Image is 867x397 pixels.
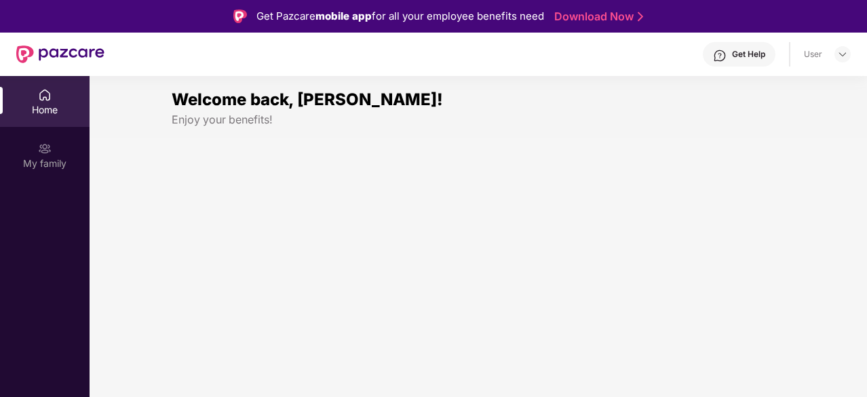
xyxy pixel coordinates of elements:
[315,10,372,22] strong: mobile app
[16,45,104,63] img: New Pazcare Logo
[804,49,822,60] div: User
[38,142,52,155] img: svg+xml;base64,PHN2ZyB3aWR0aD0iMjAiIGhlaWdodD0iMjAiIHZpZXdCb3g9IjAgMCAyMCAyMCIgZmlsbD0ibm9uZSIgeG...
[256,8,544,24] div: Get Pazcare for all your employee benefits need
[837,49,848,60] img: svg+xml;base64,PHN2ZyBpZD0iRHJvcGRvd24tMzJ4MzIiIHhtbG5zPSJodHRwOi8vd3d3LnczLm9yZy8yMDAwL3N2ZyIgd2...
[554,10,639,24] a: Download Now
[732,49,765,60] div: Get Help
[38,88,52,102] img: svg+xml;base64,PHN2ZyBpZD0iSG9tZSIgeG1sbnM9Imh0dHA6Ly93d3cudzMub3JnLzIwMDAvc3ZnIiB3aWR0aD0iMjAiIG...
[638,10,643,24] img: Stroke
[172,113,785,127] div: Enjoy your benefits!
[172,90,443,109] span: Welcome back, [PERSON_NAME]!
[233,10,247,23] img: Logo
[713,49,727,62] img: svg+xml;base64,PHN2ZyBpZD0iSGVscC0zMngzMiIgeG1sbnM9Imh0dHA6Ly93d3cudzMub3JnLzIwMDAvc3ZnIiB3aWR0aD...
